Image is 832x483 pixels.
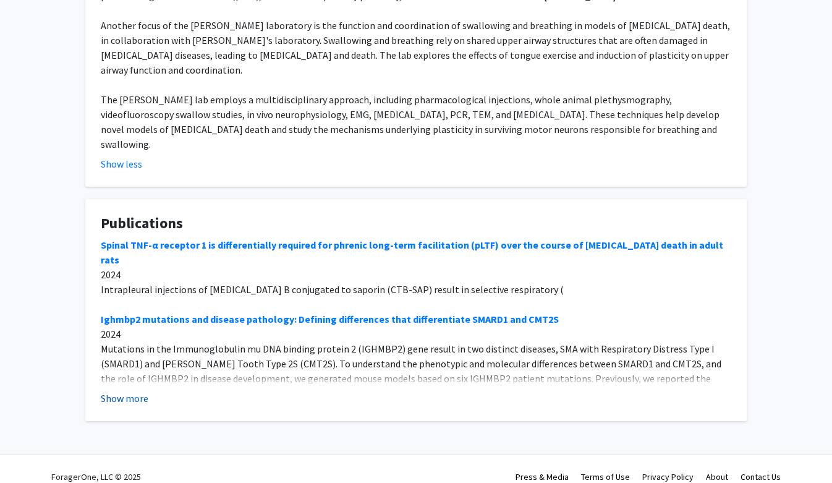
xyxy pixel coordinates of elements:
[101,215,731,233] h4: Publications
[516,471,569,482] a: Press & Media
[9,427,53,474] iframe: Chat
[101,239,723,266] a: Spinal TNF-α receptor 1 is differentially required for phrenic long-term facilitation (pLTF) over...
[741,471,781,482] a: Contact Us
[581,471,630,482] a: Terms of Use
[101,156,142,171] button: Show less
[642,471,694,482] a: Privacy Policy
[101,391,148,406] button: Show more
[706,471,728,482] a: About
[101,313,559,325] a: Ighmbp2 mutations and disease pathology: Defining differences that differentiate SMARD1 and CMT2S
